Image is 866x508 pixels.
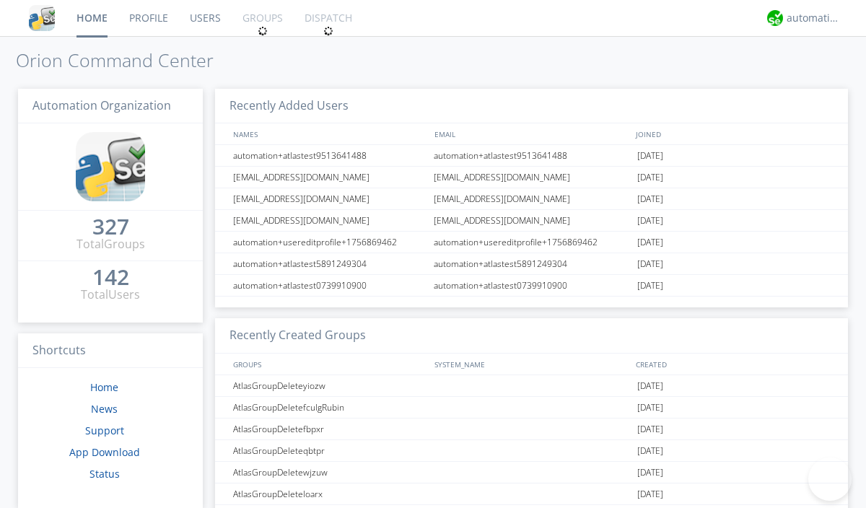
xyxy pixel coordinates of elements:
[229,462,429,483] div: AtlasGroupDeletewjzuw
[215,167,848,188] a: [EMAIL_ADDRESS][DOMAIN_NAME][EMAIL_ADDRESS][DOMAIN_NAME][DATE]
[430,253,634,274] div: automation+atlastest5891249304
[637,462,663,483] span: [DATE]
[637,253,663,275] span: [DATE]
[637,440,663,462] span: [DATE]
[215,275,848,297] a: automation+atlastest0739910900automation+atlastest0739910900[DATE]
[215,89,848,124] h3: Recently Added Users
[76,236,145,253] div: Total Groups
[430,188,634,209] div: [EMAIL_ADDRESS][DOMAIN_NAME]
[632,354,834,375] div: CREATED
[430,232,634,253] div: automation+usereditprofile+1756869462
[430,145,634,166] div: automation+atlastest9513641488
[215,145,848,167] a: automation+atlastest9513641488automation+atlastest9513641488[DATE]
[90,380,118,394] a: Home
[81,286,140,303] div: Total Users
[637,167,663,188] span: [DATE]
[215,462,848,483] a: AtlasGroupDeletewjzuw[DATE]
[229,253,429,274] div: automation+atlastest5891249304
[229,188,429,209] div: [EMAIL_ADDRESS][DOMAIN_NAME]
[215,188,848,210] a: [EMAIL_ADDRESS][DOMAIN_NAME][EMAIL_ADDRESS][DOMAIN_NAME][DATE]
[637,483,663,505] span: [DATE]
[69,445,140,459] a: App Download
[431,123,632,144] div: EMAIL
[229,375,429,396] div: AtlasGroupDeleteyiozw
[215,253,848,275] a: automation+atlastest5891249304automation+atlastest5891249304[DATE]
[92,270,129,284] div: 142
[637,188,663,210] span: [DATE]
[637,275,663,297] span: [DATE]
[430,167,634,188] div: [EMAIL_ADDRESS][DOMAIN_NAME]
[229,397,429,418] div: AtlasGroupDeletefculgRubin
[637,210,663,232] span: [DATE]
[430,210,634,231] div: [EMAIL_ADDRESS][DOMAIN_NAME]
[258,26,268,36] img: spin.svg
[215,318,848,354] h3: Recently Created Groups
[229,419,429,439] div: AtlasGroupDeletefbpxr
[229,145,429,166] div: automation+atlastest9513641488
[76,132,145,201] img: cddb5a64eb264b2086981ab96f4c1ba7
[89,467,120,481] a: Status
[637,145,663,167] span: [DATE]
[18,333,203,369] h3: Shortcuts
[323,26,333,36] img: spin.svg
[229,440,429,461] div: AtlasGroupDeleteqbtpr
[91,402,118,416] a: News
[215,375,848,397] a: AtlasGroupDeleteyiozw[DATE]
[431,354,632,375] div: SYSTEM_NAME
[229,354,427,375] div: GROUPS
[637,375,663,397] span: [DATE]
[92,219,129,236] a: 327
[215,419,848,440] a: AtlasGroupDeletefbpxr[DATE]
[92,270,129,286] a: 142
[229,210,429,231] div: [EMAIL_ADDRESS][DOMAIN_NAME]
[632,123,834,144] div: JOINED
[215,210,848,232] a: [EMAIL_ADDRESS][DOMAIN_NAME][EMAIL_ADDRESS][DOMAIN_NAME][DATE]
[215,440,848,462] a: AtlasGroupDeleteqbtpr[DATE]
[637,397,663,419] span: [DATE]
[229,483,429,504] div: AtlasGroupDeleteloarx
[637,232,663,253] span: [DATE]
[229,232,429,253] div: automation+usereditprofile+1756869462
[85,424,124,437] a: Support
[229,123,427,144] div: NAMES
[215,397,848,419] a: AtlasGroupDeletefculgRubin[DATE]
[808,457,852,501] iframe: Toggle Customer Support
[32,97,171,113] span: Automation Organization
[637,419,663,440] span: [DATE]
[229,167,429,188] div: [EMAIL_ADDRESS][DOMAIN_NAME]
[229,275,429,296] div: automation+atlastest0739910900
[215,483,848,505] a: AtlasGroupDeleteloarx[DATE]
[787,11,841,25] div: automation+atlas
[29,5,55,31] img: cddb5a64eb264b2086981ab96f4c1ba7
[767,10,783,26] img: d2d01cd9b4174d08988066c6d424eccd
[215,232,848,253] a: automation+usereditprofile+1756869462automation+usereditprofile+1756869462[DATE]
[92,219,129,234] div: 327
[430,275,634,296] div: automation+atlastest0739910900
